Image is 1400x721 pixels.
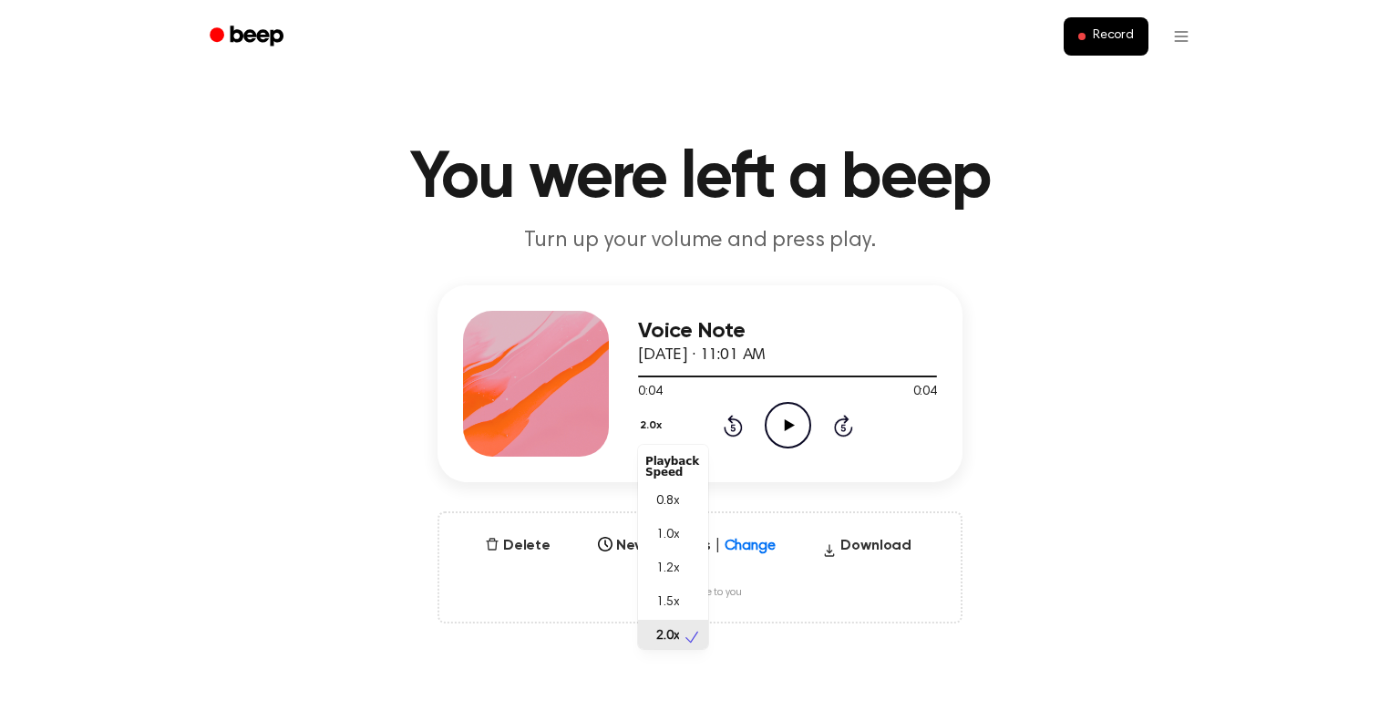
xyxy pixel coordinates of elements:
[656,492,679,511] span: 0.8x
[656,627,679,646] span: 2.0x
[638,410,668,441] button: 2.0x
[638,445,708,649] div: 2.0x
[656,526,679,545] span: 1.0x
[656,593,679,613] span: 1.5x
[656,560,679,579] span: 1.2x
[638,448,708,485] div: Playback Speed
